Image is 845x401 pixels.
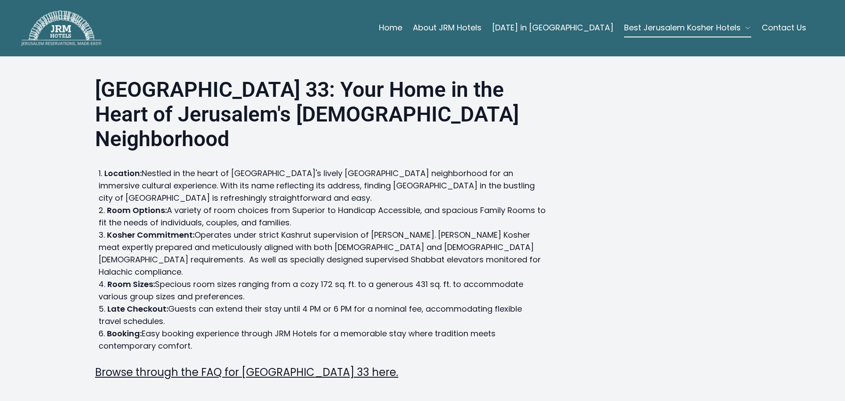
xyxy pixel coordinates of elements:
a: [DATE] in [GEOGRAPHIC_DATA] [492,19,614,37]
img: JRM Hotels [21,11,101,46]
li: A variety of room choices from Superior to Handicap Accessible, and spacious Family Rooms to fit ... [99,204,546,229]
a: About JRM Hotels [413,19,481,37]
a: Browse through the FAQ for [GEOGRAPHIC_DATA] 33 here. [95,365,398,379]
strong: Booking: [107,328,142,339]
li: Guests can extend their stay until 4 PM or 6 PM for a nominal fee, accommodating flexible travel ... [99,303,546,327]
button: Best Jerusalem Kosher Hotels [624,19,751,37]
strong: Late Checkout: [107,303,168,314]
strong: Location: [104,168,142,179]
span: Best Jerusalem Kosher Hotels [624,22,741,34]
li: Operates under strict Kashrut supervision of [PERSON_NAME]. [PERSON_NAME] Kosher meat expertly pr... [99,229,546,278]
li: Easy booking experience through JRM Hotels for a memorable stay where tradition meets contemporar... [99,327,546,352]
li: Nestled in the heart of [GEOGRAPHIC_DATA]'s lively [GEOGRAPHIC_DATA] neighborhood for an immersiv... [99,167,546,204]
a: Contact Us [762,19,806,37]
strong: Room Sizes: [107,279,155,290]
a: Home [379,19,402,37]
strong: Kosher Commitment: [107,229,195,240]
strong: Room Options: [107,205,167,216]
li: Specious room sizes ranging from a cozy 172 sq. ft. to a generous 431 sq. ft. to accommodate vari... [99,278,546,303]
strong: [GEOGRAPHIC_DATA] 33: Your Home in the Heart of Jerusalem's [DEMOGRAPHIC_DATA] Neighborhood [95,77,519,151]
